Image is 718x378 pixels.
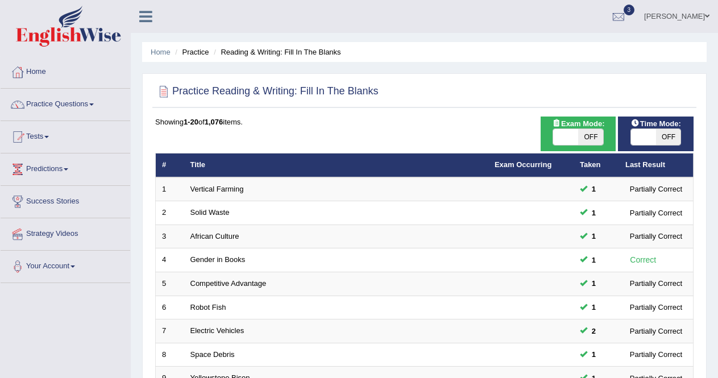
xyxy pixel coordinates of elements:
span: Exam Mode: [547,118,609,130]
a: Vertical Farming [190,185,244,193]
span: You can still take this question [587,325,600,337]
th: Title [184,153,488,177]
span: Time Mode: [626,118,686,130]
div: Partially Correct [625,301,687,313]
a: Success Stories [1,186,130,214]
div: Show exams occurring in exams [541,117,616,151]
a: Space Debris [190,350,235,359]
td: 5 [156,272,184,296]
div: Partially Correct [625,277,687,289]
a: Home [151,48,171,56]
a: Predictions [1,153,130,182]
td: 4 [156,248,184,272]
li: Reading & Writing: Fill In The Blanks [211,47,341,57]
th: Taken [574,153,619,177]
div: Partially Correct [625,230,687,242]
a: Your Account [1,251,130,279]
div: Correct [625,254,661,267]
span: You can still take this question [587,207,600,219]
td: 3 [156,225,184,248]
b: 1-20 [184,118,198,126]
span: You can still take this question [587,301,600,313]
td: 1 [156,177,184,201]
span: OFF [578,129,603,145]
span: OFF [656,129,681,145]
a: Competitive Advantage [190,279,267,288]
td: 2 [156,201,184,225]
div: Partially Correct [625,207,687,219]
th: # [156,153,184,177]
div: Partially Correct [625,348,687,360]
td: 6 [156,296,184,319]
a: Tests [1,121,130,149]
b: 1,076 [205,118,223,126]
a: Robot Fish [190,303,226,311]
div: Showing of items. [155,117,694,127]
span: You can still take this question [587,277,600,289]
a: Electric Vehicles [190,326,244,335]
a: Exam Occurring [495,160,551,169]
span: 3 [624,5,635,15]
div: Partially Correct [625,325,687,337]
a: Strategy Videos [1,218,130,247]
td: 7 [156,319,184,343]
a: Gender in Books [190,255,246,264]
span: You can still take this question [587,348,600,360]
h2: Practice Reading & Writing: Fill In The Blanks [155,83,379,100]
div: Partially Correct [625,183,687,195]
a: African Culture [190,232,239,240]
a: Home [1,56,130,85]
td: 8 [156,343,184,367]
a: Practice Questions [1,89,130,117]
span: You can still take this question [587,183,600,195]
span: You can still take this question [587,230,600,242]
span: You can still take this question [587,254,600,266]
li: Practice [172,47,209,57]
th: Last Result [619,153,694,177]
a: Solid Waste [190,208,230,217]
